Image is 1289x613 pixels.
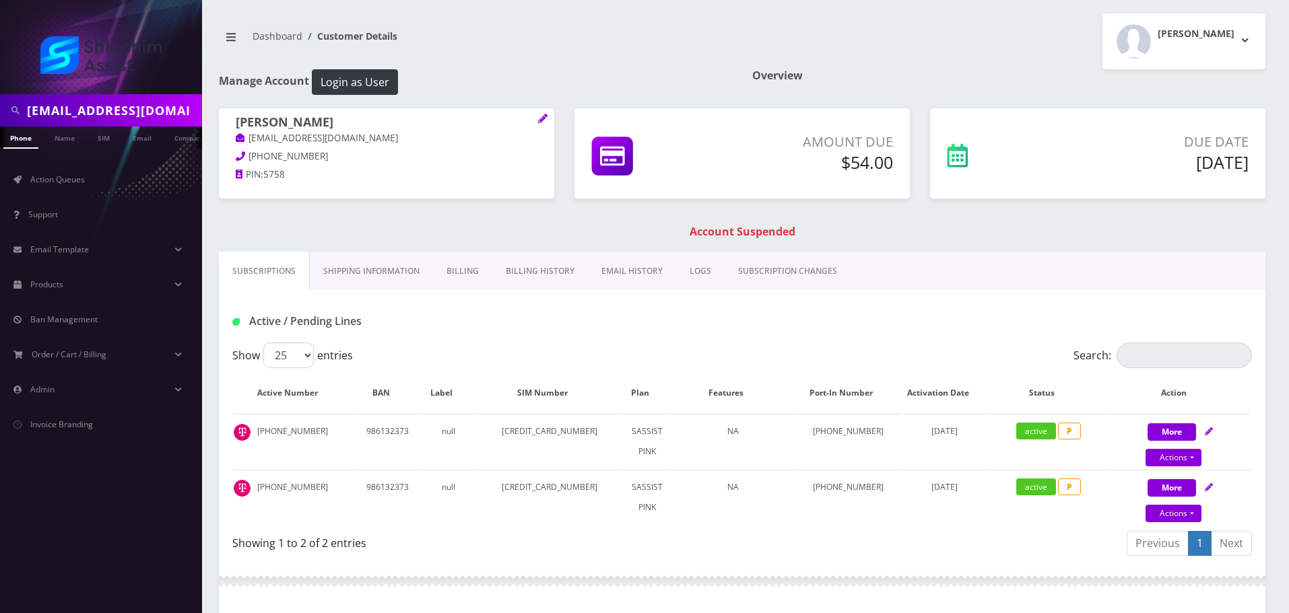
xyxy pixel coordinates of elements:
select: Showentries [263,342,314,368]
a: 1 [1188,531,1212,556]
span: Support [28,209,58,220]
p: Amount Due [725,132,893,152]
a: Shipping Information [310,252,433,291]
th: BAN: activate to sort column ascending [356,373,420,412]
span: Email Template [30,244,89,255]
td: [PHONE_NUMBER] [234,414,354,468]
h5: [DATE] [1054,152,1249,172]
th: Label: activate to sort column ascending [422,373,475,412]
p: Due Date [1054,132,1249,152]
td: [CREDIT_CARD_NUMBER] [477,414,622,468]
td: [PHONE_NUMBER] [795,414,902,468]
nav: breadcrumb [219,22,732,61]
img: Active / Pending Lines [232,318,240,326]
h1: [PERSON_NAME] [236,115,537,131]
h1: Overview [752,69,1265,82]
li: Customer Details [302,29,397,43]
span: active [1016,423,1056,439]
a: LOGS [676,252,725,291]
input: Search: [1117,342,1252,368]
a: Phone [3,127,38,149]
a: Login as User [309,73,398,88]
button: Login as User [312,69,398,95]
span: [PHONE_NUMBER] [249,150,328,162]
h1: Manage Account [219,69,732,95]
a: Company [168,127,213,147]
img: t_img.png [234,480,251,497]
img: t_img.png [234,424,251,441]
span: Invoice Branding [30,419,93,430]
a: Email [126,127,158,147]
td: NA [672,470,793,524]
td: null [422,414,475,468]
span: P [1058,423,1081,439]
span: Order / Cart / Billing [32,349,106,360]
th: Status: activate to sort column ascending [988,373,1109,412]
h2: [PERSON_NAME] [1158,28,1234,40]
th: Plan: activate to sort column ascending [623,373,671,412]
a: Actions [1146,505,1201,522]
th: Action: activate to sort column ascending [1110,373,1251,412]
span: active [1016,478,1056,495]
th: Activation Date: activate to sort column ascending [903,373,987,412]
button: More [1148,423,1196,441]
a: Next [1211,531,1252,556]
label: Show entries [232,342,353,368]
td: NA [672,414,793,468]
a: SIM [91,127,117,147]
td: 986132373 [356,414,420,468]
td: [PHONE_NUMBER] [795,470,902,524]
span: Action Queues [30,174,85,185]
a: Name [48,127,81,147]
a: SUBSCRIPTION CHANGES [725,252,851,291]
th: SIM Number: activate to sort column ascending [477,373,622,412]
div: Showing 1 to 2 of 2 entries [232,530,732,551]
a: Subscriptions [219,252,310,291]
h1: Active / Pending Lines [232,315,559,328]
span: [DATE] [931,481,958,493]
a: Billing [433,252,492,291]
td: [CREDIT_CARD_NUMBER] [477,470,622,524]
td: SASSIST PINK [623,470,671,524]
span: Admin [30,384,55,395]
img: Shluchim Assist [40,36,162,74]
a: Billing History [492,252,588,291]
input: Search in Company [27,98,199,123]
span: Ban Management [30,314,98,325]
a: [EMAIL_ADDRESS][DOMAIN_NAME] [236,132,398,145]
h1: Account Suspended [222,225,1262,238]
th: Active Number: activate to sort column ascending [234,373,354,412]
button: More [1148,479,1196,497]
td: [PHONE_NUMBER] [234,470,354,524]
th: Port-In Number: activate to sort column ascending [795,373,902,412]
td: SASSIST PINK [623,414,671,468]
span: 5758 [263,168,285,180]
span: Products [30,279,63,290]
span: P [1058,478,1081,495]
th: Features: activate to sort column ascending [672,373,793,412]
label: Search: [1073,342,1252,368]
td: null [422,470,475,524]
td: 986132373 [356,470,420,524]
a: PIN: [236,168,263,182]
a: Dashboard [253,30,302,42]
a: Actions [1146,449,1201,466]
h5: $54.00 [725,152,893,172]
button: [PERSON_NAME] [1102,13,1265,69]
a: Previous [1127,531,1189,556]
span: [DATE] [931,425,958,437]
a: EMAIL HISTORY [588,252,676,291]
